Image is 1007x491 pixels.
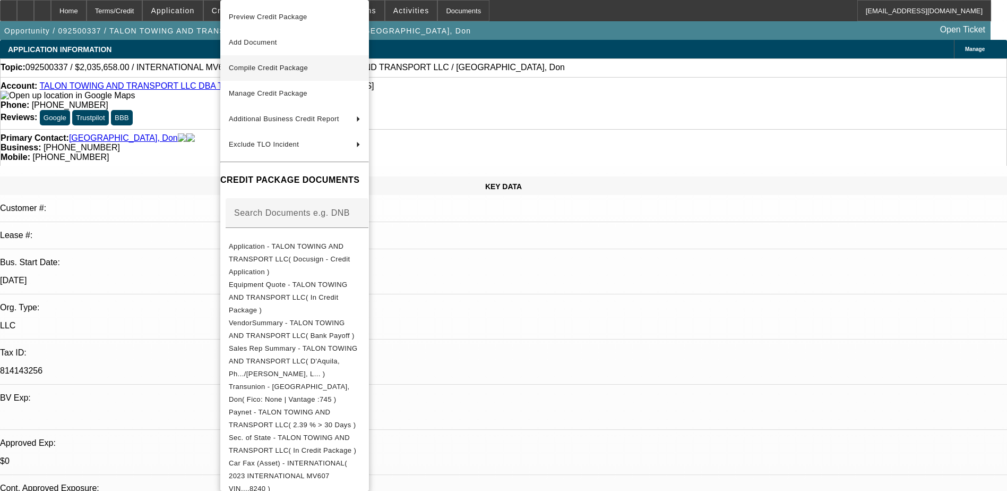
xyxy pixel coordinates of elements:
[229,344,357,378] span: Sales Rep Summary - TALON TOWING AND TRANSPORT LLC( D'Aquila, Ph.../[PERSON_NAME], L... )
[220,240,369,278] button: Application - TALON TOWING AND TRANSPORT LLC( Docusign - Credit Application )
[220,431,369,457] button: Sec. of State - TALON TOWING AND TRANSPORT LLC( In Credit Package )
[229,434,356,454] span: Sec. of State - TALON TOWING AND TRANSPORT LLC( In Credit Package )
[220,174,369,187] h4: CREDIT PACKAGE DOCUMENTS
[229,319,355,340] span: VendorSummary - TALON TOWING AND TRANSPORT LLC( Bank Payoff )
[229,242,350,276] span: Application - TALON TOWING AND TRANSPORT LLC( Docusign - Credit Application )
[229,281,348,314] span: Equipment Quote - TALON TOWING AND TRANSPORT LLC( In Credit Package )
[229,383,350,403] span: Transunion - [GEOGRAPHIC_DATA], Don( Fico: None | Vantage :745 )
[229,115,339,123] span: Additional Business Credit Report
[220,380,369,406] button: Transunion - Nottingham, Don( Fico: None | Vantage :745 )
[229,38,277,46] span: Add Document
[220,406,369,431] button: Paynet - TALON TOWING AND TRANSPORT LLC( 2.39 % > 30 Days )
[229,408,356,429] span: Paynet - TALON TOWING AND TRANSPORT LLC( 2.39 % > 30 Days )
[229,140,299,148] span: Exclude TLO Incident
[229,13,307,21] span: Preview Credit Package
[220,342,369,380] button: Sales Rep Summary - TALON TOWING AND TRANSPORT LLC( D'Aquila, Ph.../Gaizutis, L... )
[220,317,369,342] button: VendorSummary - TALON TOWING AND TRANSPORT LLC( Bank Payoff )
[234,208,350,217] mat-label: Search Documents e.g. DNB
[229,89,307,97] span: Manage Credit Package
[220,278,369,317] button: Equipment Quote - TALON TOWING AND TRANSPORT LLC( In Credit Package )
[229,64,308,72] span: Compile Credit Package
